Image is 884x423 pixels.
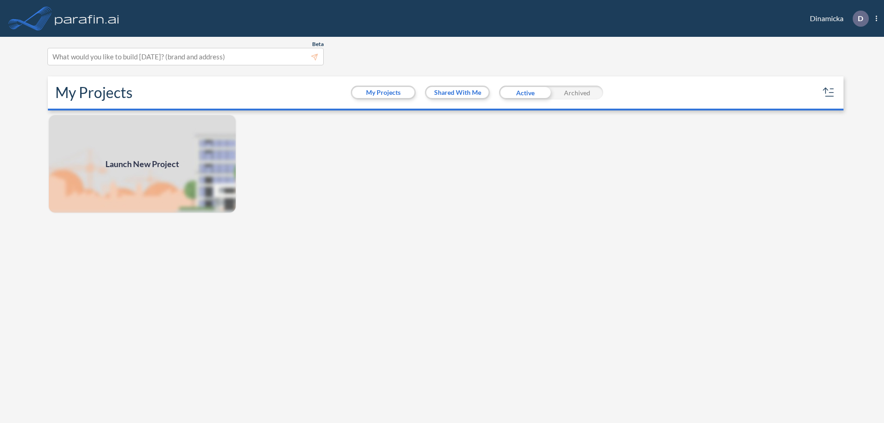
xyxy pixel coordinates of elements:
[551,86,603,99] div: Archived
[796,11,877,27] div: Dinamicka
[352,87,414,98] button: My Projects
[105,158,179,170] span: Launch New Project
[48,114,237,214] img: add
[821,85,836,100] button: sort
[48,114,237,214] a: Launch New Project
[426,87,489,98] button: Shared With Me
[858,14,863,23] p: D
[499,86,551,99] div: Active
[53,9,121,28] img: logo
[312,41,324,48] span: Beta
[55,84,133,101] h2: My Projects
